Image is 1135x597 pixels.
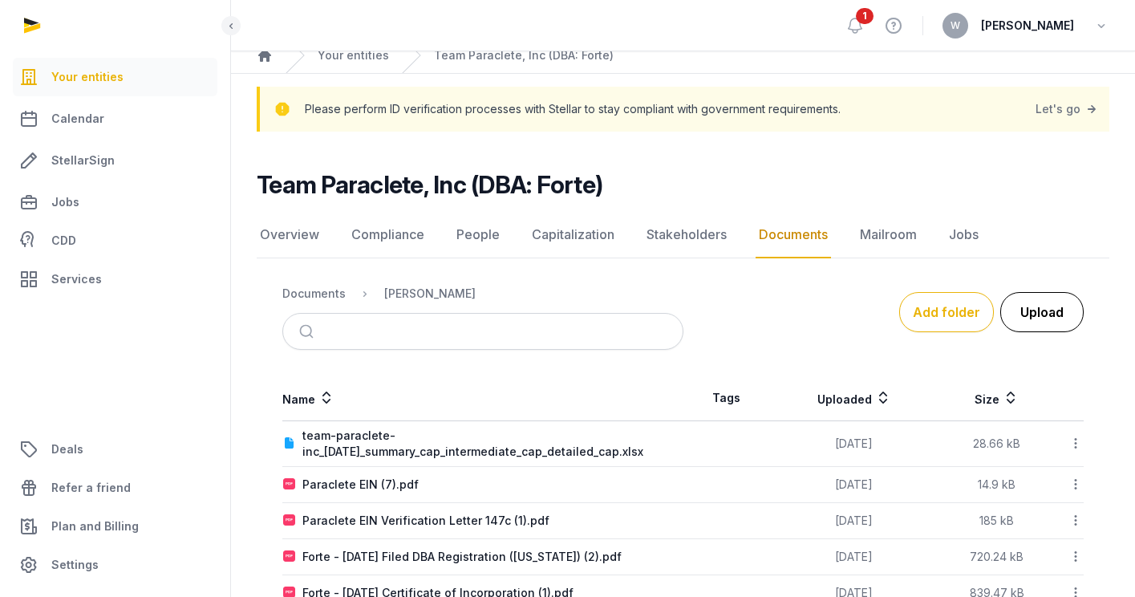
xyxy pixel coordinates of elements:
[942,13,968,39] button: W
[13,430,217,469] a: Deals
[835,477,873,491] span: [DATE]
[13,225,217,257] a: CDD
[257,212,322,258] a: Overview
[939,503,1055,539] td: 185 kB
[231,38,1135,74] nav: Breadcrumb
[939,539,1055,575] td: 720.24 kB
[302,549,622,565] div: Forte - [DATE] Filed DBA Registration ([US_STATE]) (2).pdf
[51,109,104,128] span: Calendar
[453,212,503,258] a: People
[13,183,217,221] a: Jobs
[856,8,874,24] span: 1
[51,555,99,575] span: Settings
[51,270,102,289] span: Services
[282,376,683,421] th: Name
[51,517,139,536] span: Plan and Billing
[434,47,614,63] a: Team Paraclete, Inc (DBA: Forte)
[946,212,982,258] a: Jobs
[835,514,873,527] span: [DATE]
[939,467,1055,503] td: 14.9 kB
[857,212,920,258] a: Mailroom
[283,514,296,527] img: pdf.svg
[899,292,994,332] button: Add folder
[13,507,217,546] a: Plan and Billing
[951,21,960,30] span: W
[13,141,217,180] a: StellarSign
[13,469,217,507] a: Refer a friend
[939,376,1055,421] th: Size
[769,376,938,421] th: Uploaded
[302,428,683,460] div: team-paraclete-inc_[DATE]_summary_cap_intermediate_cap_detailed_cap.xlsx
[282,286,346,302] div: Documents
[13,260,217,298] a: Services
[302,513,549,529] div: Paraclete EIN Verification Letter 147c (1).pdf
[51,231,76,250] span: CDD
[51,67,124,87] span: Your entities
[257,212,1109,258] nav: Tabs
[51,478,131,497] span: Refer a friend
[1055,520,1135,597] iframe: Chat Widget
[51,151,115,170] span: StellarSign
[981,16,1074,35] span: [PERSON_NAME]
[13,546,217,584] a: Settings
[283,550,296,563] img: pdf.svg
[348,212,428,258] a: Compliance
[302,477,419,493] div: Paraclete EIN (7).pdf
[51,440,83,459] span: Deals
[835,550,873,563] span: [DATE]
[283,437,296,450] img: document.svg
[939,421,1055,467] td: 28.66 kB
[529,212,618,258] a: Capitalization
[683,376,770,421] th: Tags
[257,170,602,199] h2: Team Paraclete, Inc (DBA: Forte)
[1000,292,1084,332] button: Upload
[283,478,296,491] img: pdf.svg
[305,98,841,120] p: Please perform ID verification processes with Stellar to stay compliant with government requireme...
[318,47,389,63] a: Your entities
[756,212,831,258] a: Documents
[1036,98,1100,120] a: Let's go
[13,99,217,138] a: Calendar
[835,437,873,450] span: [DATE]
[290,314,327,349] button: Submit
[13,58,217,96] a: Your entities
[282,274,683,313] nav: Breadcrumb
[643,212,730,258] a: Stakeholders
[384,286,476,302] div: [PERSON_NAME]
[51,193,79,212] span: Jobs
